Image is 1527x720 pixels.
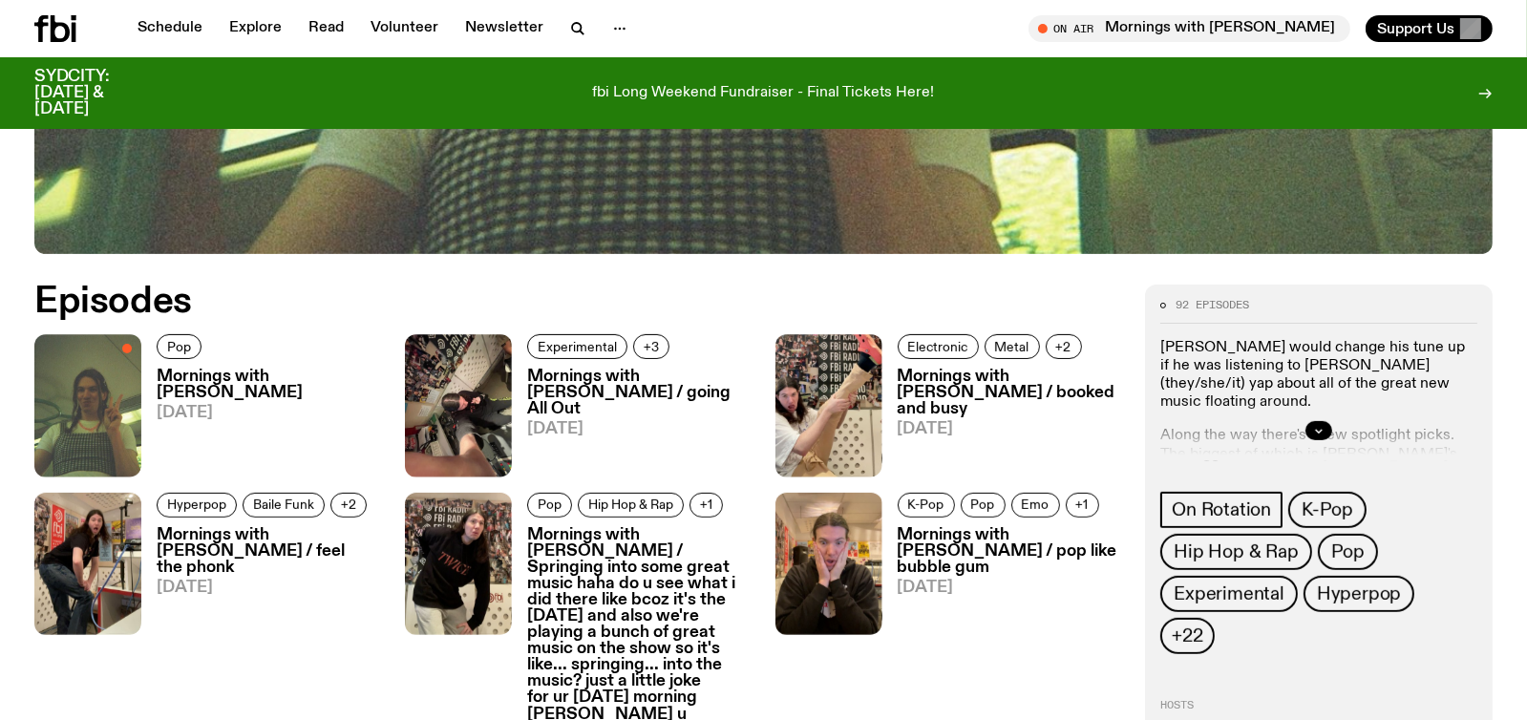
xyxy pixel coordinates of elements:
[882,369,1123,476] a: Mornings with [PERSON_NAME] / booked and busy[DATE]
[330,493,367,518] button: +2
[126,15,214,42] a: Schedule
[405,493,512,635] img: Jim standing in the fbi studio, hunched over with one hand on their knee and the other on their b...
[1076,498,1089,512] span: +1
[1318,534,1378,570] a: Pop
[1174,541,1298,562] span: Hip Hop & Rap
[1366,15,1493,42] button: Support Us
[995,339,1029,353] span: Metal
[527,369,753,417] h3: Mornings with [PERSON_NAME] / going All Out
[253,498,314,512] span: Baile Funk
[167,498,226,512] span: Hyperpop
[1176,300,1249,310] span: 92 episodes
[1160,576,1298,612] a: Experimental
[1172,499,1271,520] span: On Rotation
[775,493,882,635] img: A picture of Jim in the fbi.radio studio, with their hands against their cheeks and a surprised e...
[527,421,753,437] span: [DATE]
[588,498,673,512] span: Hip Hop & Rap
[1288,492,1367,528] a: K-Pop
[157,369,382,401] h3: Mornings with [PERSON_NAME]
[1377,20,1454,37] span: Support Us
[157,405,382,421] span: [DATE]
[34,493,141,635] img: An action shot of Jim throwing their ass back in the fbi studio. Their ass looks perfectly shaped...
[34,285,999,319] h2: Episodes
[971,498,995,512] span: Pop
[405,334,512,476] img: A 0.5x selfie taken from above of Jim in the studio holding up a peace sign.
[167,339,191,353] span: Pop
[775,334,882,476] img: A photo of Jim in the fbi studio sitting on a chair and awkwardly holding their leg in the air, s...
[644,339,659,353] span: +3
[898,334,979,359] a: Electronic
[1160,339,1477,413] p: [PERSON_NAME] would change his tune up if he was listening to [PERSON_NAME] (they/she/it) yap abo...
[218,15,293,42] a: Explore
[157,527,382,576] h3: Mornings with [PERSON_NAME] / feel the phonk
[1046,334,1082,359] button: +2
[538,498,562,512] span: Pop
[157,334,201,359] a: Pop
[578,493,684,518] a: Hip Hop & Rap
[1022,498,1050,512] span: Emo
[527,334,627,359] a: Experimental
[689,493,723,518] button: +1
[1317,583,1401,604] span: Hyperpop
[1304,576,1414,612] a: Hyperpop
[359,15,450,42] a: Volunteer
[512,369,753,476] a: Mornings with [PERSON_NAME] / going All Out[DATE]
[454,15,555,42] a: Newsletter
[34,334,141,476] img: Jim Kretschmer in a really cute outfit with cute braids, standing on a train holding up a peace s...
[1172,625,1202,646] span: +22
[898,421,1123,437] span: [DATE]
[1056,339,1071,353] span: +2
[961,493,1006,518] a: Pop
[157,493,237,518] a: Hyperpop
[538,339,617,353] span: Experimental
[527,493,572,518] a: Pop
[141,369,382,476] a: Mornings with [PERSON_NAME][DATE]
[700,498,712,512] span: +1
[633,334,669,359] button: +3
[297,15,355,42] a: Read
[34,69,157,117] h3: SYDCITY: [DATE] & [DATE]
[1174,583,1284,604] span: Experimental
[1331,541,1365,562] span: Pop
[898,580,1123,596] span: [DATE]
[1011,493,1060,518] a: Emo
[341,498,356,512] span: +2
[985,334,1040,359] a: Metal
[908,498,944,512] span: K-Pop
[898,369,1123,417] h3: Mornings with [PERSON_NAME] / booked and busy
[243,493,325,518] a: Baile Funk
[593,85,935,102] p: fbi Long Weekend Fundraiser - Final Tickets Here!
[898,493,955,518] a: K-Pop
[1160,492,1283,528] a: On Rotation
[1160,534,1311,570] a: Hip Hop & Rap
[908,339,968,353] span: Electronic
[1160,618,1214,654] button: +22
[1302,499,1353,520] span: K-Pop
[898,527,1123,576] h3: Mornings with [PERSON_NAME] / pop like bubble gum
[1029,15,1350,42] button: On AirMornings with [PERSON_NAME]
[1066,493,1099,518] button: +1
[157,580,382,596] span: [DATE]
